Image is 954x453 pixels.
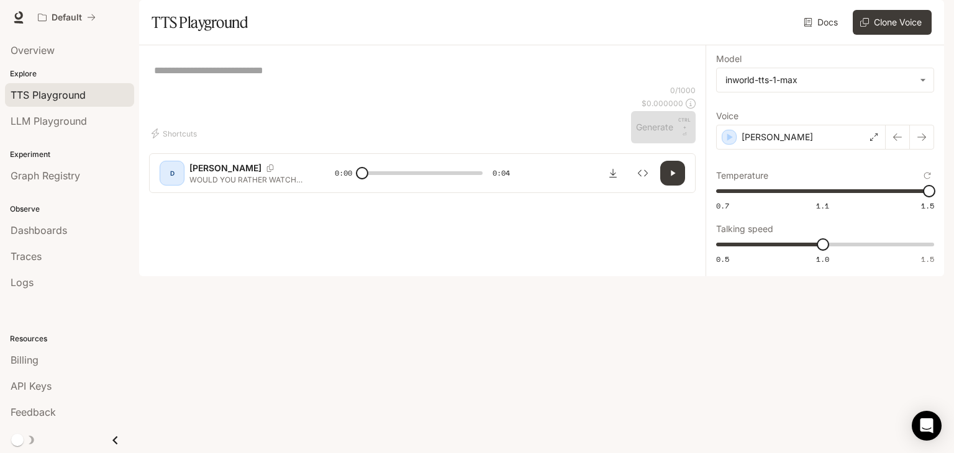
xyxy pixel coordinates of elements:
a: Docs [801,10,843,35]
h1: TTS Playground [152,10,248,35]
button: Inspect [630,161,655,186]
div: inworld-tts-1-max [717,68,934,92]
p: Talking speed [716,225,773,233]
div: D [162,163,182,183]
button: Download audio [601,161,625,186]
button: Shortcuts [149,123,202,143]
span: 1.1 [816,200,829,211]
button: Clone Voice [853,10,932,35]
p: Model [716,55,742,63]
button: All workspaces [32,5,101,30]
p: [PERSON_NAME] [742,131,813,143]
div: inworld-tts-1-max [725,74,914,86]
p: [PERSON_NAME] [189,162,261,174]
p: 0 / 1000 [670,85,696,96]
span: 0.5 [716,254,729,264]
span: 1.0 [816,254,829,264]
span: 0:00 [335,167,352,179]
p: Default [52,12,82,23]
p: Voice [716,112,738,120]
p: $ 0.000000 [642,98,683,109]
p: WOULD YOU RATHER WATCH [PERSON_NAME]’S BICYCLE KICK VS ENGLAND OR [PERSON_NAME]’S UCL FINAL GOAL [189,174,305,185]
span: 1.5 [921,200,934,211]
span: 0.7 [716,200,729,211]
div: Open Intercom Messenger [912,411,942,441]
p: Temperature [716,171,768,180]
span: 1.5 [921,254,934,264]
span: 0:04 [493,167,510,179]
button: Copy Voice ID [261,164,279,172]
button: Reset to default [920,169,934,182]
